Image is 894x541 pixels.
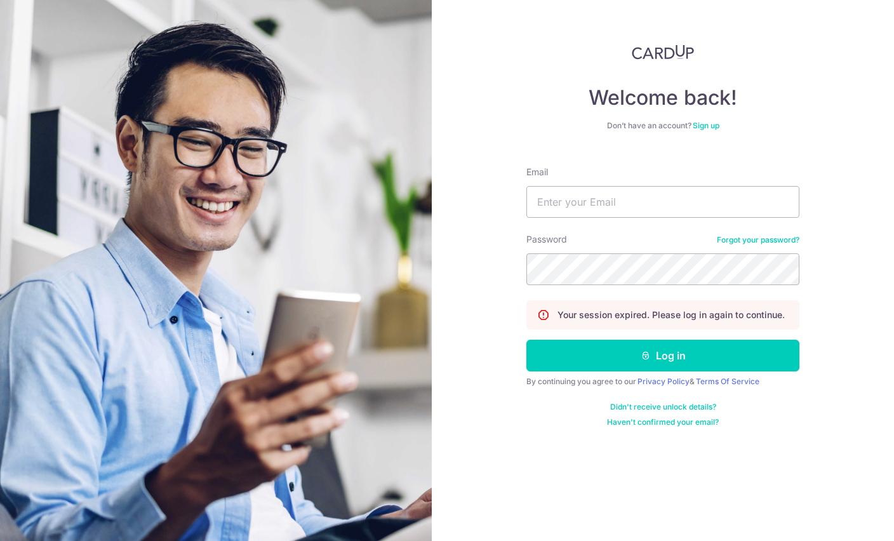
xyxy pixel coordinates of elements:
[526,166,548,178] label: Email
[632,44,694,60] img: CardUp Logo
[717,235,799,245] a: Forgot your password?
[526,85,799,110] h4: Welcome back!
[610,402,716,412] a: Didn't receive unlock details?
[526,121,799,131] div: Don’t have an account?
[637,377,690,386] a: Privacy Policy
[526,377,799,387] div: By continuing you agree to our &
[693,121,719,130] a: Sign up
[557,309,785,321] p: Your session expired. Please log in again to continue.
[607,417,719,427] a: Haven't confirmed your email?
[526,186,799,218] input: Enter your Email
[526,233,567,246] label: Password
[526,340,799,371] button: Log in
[696,377,759,386] a: Terms Of Service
